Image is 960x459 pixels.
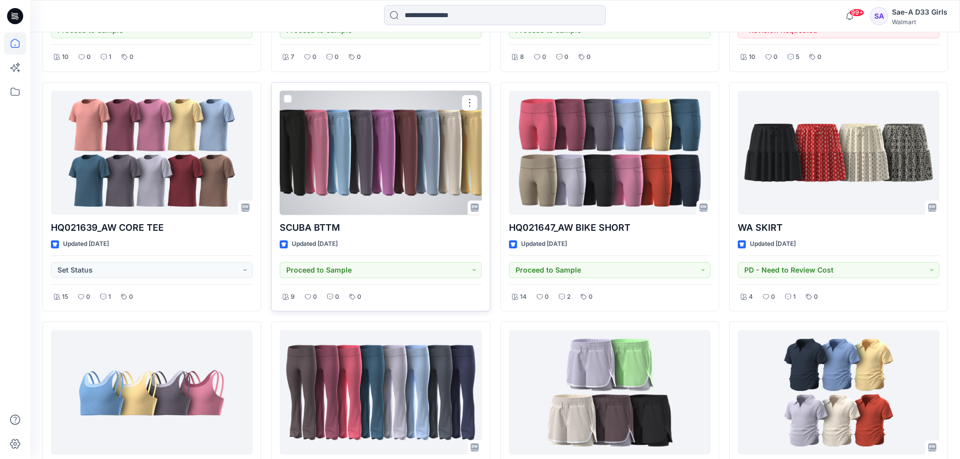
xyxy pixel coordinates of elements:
[870,7,888,25] div: SA
[738,330,939,454] a: WRAPSHIRT
[280,221,481,235] p: SCUBA BTTM
[521,239,567,249] p: Updated [DATE]
[849,9,864,17] span: 99+
[589,292,593,302] p: 0
[542,52,546,62] p: 0
[51,221,252,235] p: HQ021639_AW CORE TEE
[130,52,134,62] p: 0
[567,292,570,302] p: 2
[817,52,821,62] p: 0
[335,292,339,302] p: 0
[108,292,111,302] p: 1
[545,292,549,302] p: 0
[738,91,939,215] a: WA SKIRT
[771,292,775,302] p: 0
[63,239,109,249] p: Updated [DATE]
[312,52,316,62] p: 0
[892,6,947,18] div: Sae-A D33 Girls
[357,292,361,302] p: 0
[892,18,947,26] div: Walmart
[291,292,295,302] p: 9
[796,52,799,62] p: 5
[564,52,568,62] p: 0
[750,239,796,249] p: Updated [DATE]
[291,52,294,62] p: 7
[814,292,818,302] p: 0
[62,292,68,302] p: 15
[86,292,90,302] p: 0
[793,292,796,302] p: 1
[87,52,91,62] p: 0
[587,52,591,62] p: 0
[292,239,338,249] p: Updated [DATE]
[129,292,133,302] p: 0
[509,91,711,215] a: HQ021647_AW BIKE SHORT
[749,292,753,302] p: 4
[520,52,524,62] p: 8
[280,330,481,454] a: HQ021644_FLARE LEGGING
[335,52,339,62] p: 0
[774,52,778,62] p: 0
[509,221,711,235] p: HQ021647_AW BIKE SHORT
[280,91,481,215] a: SCUBA BTTM
[109,52,111,62] p: 1
[62,52,69,62] p: 10
[51,330,252,454] a: AW SPORTS BRA
[520,292,527,302] p: 14
[509,330,711,454] a: 2FER SHORTS
[357,52,361,62] p: 0
[749,52,755,62] p: 10
[313,292,317,302] p: 0
[738,221,939,235] p: WA SKIRT
[51,91,252,215] a: HQ021639_AW CORE TEE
